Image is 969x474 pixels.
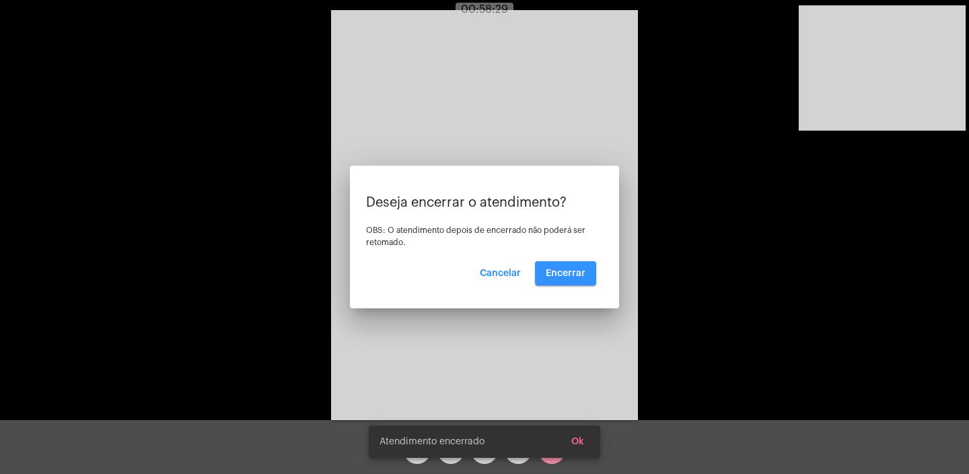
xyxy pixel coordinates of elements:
span: Ok [571,437,584,446]
button: Cancelar [469,261,532,285]
span: 00:58:29 [461,4,508,15]
span: OBS: O atendimento depois de encerrado não poderá ser retomado. [366,226,585,246]
button: Encerrar [535,261,596,285]
span: Encerrar [546,269,585,278]
span: Atendimento encerrado [380,435,485,448]
p: Deseja encerrar o atendimento? [366,195,603,210]
span: Cancelar [480,269,521,278]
